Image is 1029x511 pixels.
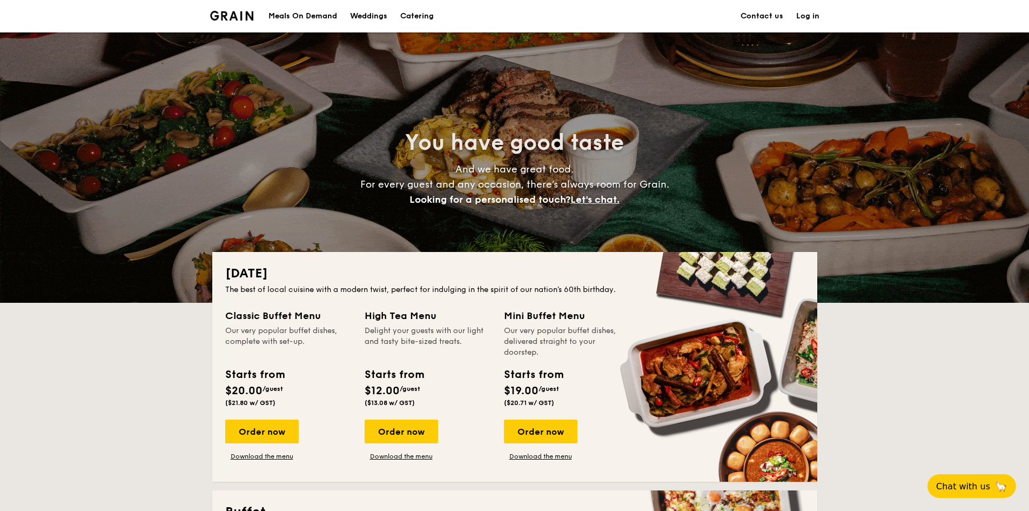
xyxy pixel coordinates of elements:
div: The best of local cuisine with a modern twist, perfect for indulging in the spirit of our nation’... [225,284,804,295]
span: $19.00 [504,384,539,397]
span: /guest [263,385,283,393]
a: Download the menu [225,452,299,461]
h2: [DATE] [225,265,804,282]
a: Logotype [210,11,254,21]
span: 🦙 [994,480,1007,493]
span: ($13.08 w/ GST) [365,399,415,407]
span: You have good taste [405,130,624,156]
div: Our very popular buffet dishes, complete with set-up. [225,326,352,358]
span: $20.00 [225,384,263,397]
a: Download the menu [504,452,577,461]
span: And we have great food. For every guest and any occasion, there’s always room for Grain. [360,163,669,205]
span: Let's chat. [570,194,620,205]
span: /guest [539,385,559,393]
div: Order now [225,420,299,443]
div: Delight your guests with our light and tasty bite-sized treats. [365,326,491,358]
span: Looking for a personalised touch? [409,194,570,205]
img: Grain [210,11,254,21]
span: Chat with us [936,481,990,492]
div: Starts from [504,367,563,383]
div: High Tea Menu [365,308,491,323]
span: $12.00 [365,384,400,397]
div: Starts from [365,367,423,383]
span: /guest [400,385,420,393]
a: Download the menu [365,452,438,461]
div: Classic Buffet Menu [225,308,352,323]
div: Starts from [225,367,284,383]
div: Our very popular buffet dishes, delivered straight to your doorstep. [504,326,630,358]
button: Chat with us🦙 [927,474,1016,498]
div: Order now [504,420,577,443]
div: Order now [365,420,438,443]
div: Mini Buffet Menu [504,308,630,323]
span: ($21.80 w/ GST) [225,399,275,407]
span: ($20.71 w/ GST) [504,399,554,407]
